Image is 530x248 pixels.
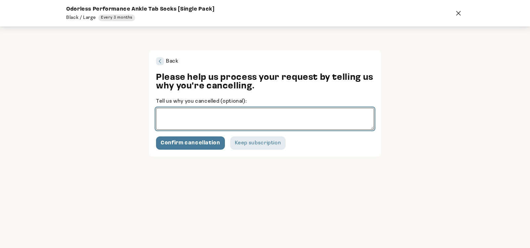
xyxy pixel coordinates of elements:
[156,57,179,65] span: Back
[235,140,281,146] div: Keep subscription
[166,59,179,64] span: Back
[66,7,215,12] span: Odorless Performance Ankle Tab Socks [Single Pack]
[101,15,132,21] span: Every 3 months
[66,15,96,20] span: Black / Large
[156,74,374,91] div: Please help us process your request by telling us why you're cancelling.
[156,99,247,104] span: Tell us why you cancelled (optional):
[161,140,220,146] div: Confirm cancellation
[230,136,286,150] button: Keep subscription
[156,136,225,150] button: Confirm cancellation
